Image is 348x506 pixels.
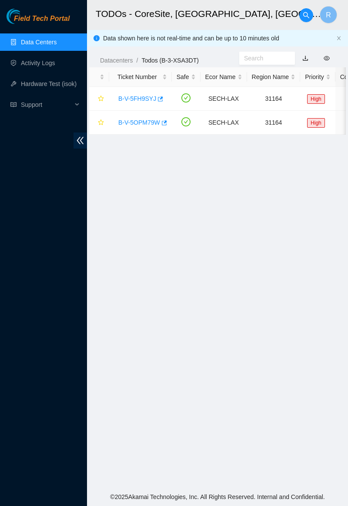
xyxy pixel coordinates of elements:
[181,117,191,126] span: check-circle
[247,111,301,135] td: 31164
[247,87,301,111] td: 31164
[181,93,191,103] span: check-circle
[10,102,17,108] span: read
[7,16,70,27] a: Akamai TechnologiesField Tech Portal
[300,12,313,19] span: search
[244,53,283,63] input: Search
[100,57,133,64] a: Datacenters
[336,36,341,41] button: close
[94,92,104,106] button: star
[307,118,325,128] span: High
[98,119,104,126] span: star
[326,10,331,20] span: R
[21,80,77,87] a: Hardware Test (isok)
[94,116,104,129] button: star
[296,51,315,65] button: download
[21,96,72,113] span: Support
[14,15,70,23] span: Field Tech Portal
[299,8,313,22] button: search
[7,9,44,24] img: Akamai Technologies
[307,94,325,104] span: High
[320,6,337,23] button: R
[87,488,348,506] footer: © 2025 Akamai Technologies, Inc. All Rights Reserved. Internal and Confidential.
[302,55,308,62] a: download
[324,55,330,61] span: eye
[118,119,160,126] a: B-V-5OPM79W
[118,95,156,102] a: B-V-5FH9SYJ
[141,57,198,64] a: Todos (B-3-XSA3DT)
[98,96,104,103] span: star
[21,60,55,66] a: Activity Logs
[74,132,87,149] span: double-left
[136,57,138,64] span: /
[201,111,247,135] td: SECH-LAX
[21,39,57,46] a: Data Centers
[201,87,247,111] td: SECH-LAX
